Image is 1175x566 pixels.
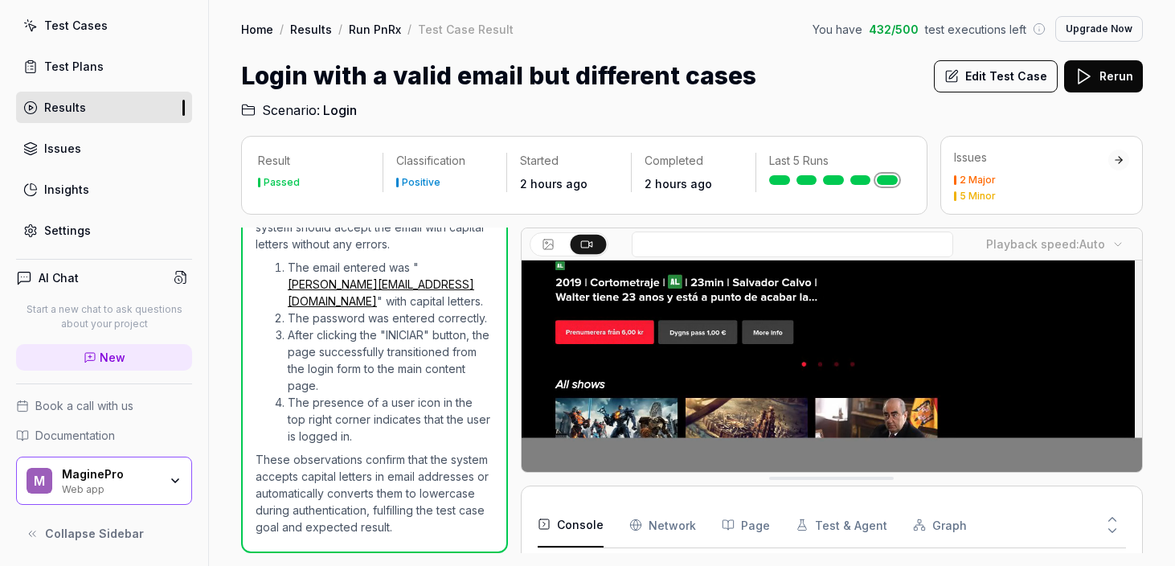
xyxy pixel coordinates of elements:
[16,302,192,331] p: Start a new chat to ask questions about your project
[258,153,370,169] p: Result
[39,269,79,286] h4: AI Chat
[290,21,332,37] a: Results
[45,525,144,542] span: Collapse Sidebar
[538,502,604,548] button: Console
[16,457,192,505] button: MMagineProWeb app
[418,21,514,37] div: Test Case Result
[796,502,887,548] button: Test & Agent
[769,153,898,169] p: Last 5 Runs
[16,397,192,414] a: Book a call with us
[645,153,743,169] p: Completed
[1055,16,1143,42] button: Upgrade Now
[16,51,192,82] a: Test Plans
[16,427,192,444] a: Documentation
[349,21,401,37] a: Run PnRx
[288,259,493,310] li: The email entered was " " with capital letters.
[35,427,115,444] span: Documentation
[241,100,357,120] a: Scenario:Login
[44,222,91,239] div: Settings
[960,175,996,185] div: 2 Major
[402,178,440,187] div: Positive
[16,10,192,41] a: Test Cases
[323,100,357,120] span: Login
[813,21,862,38] span: You have
[44,181,89,198] div: Insights
[62,467,158,482] div: MaginePro
[722,502,770,548] button: Page
[44,17,108,34] div: Test Cases
[44,58,104,75] div: Test Plans
[100,349,125,366] span: New
[259,100,320,120] span: Scenario:
[280,21,284,37] div: /
[35,397,133,414] span: Book a call with us
[16,133,192,164] a: Issues
[288,326,493,394] li: After clicking the "INICIAR" button, the page successfully transitioned from the login form to th...
[288,394,493,445] li: The presence of a user icon in the top right corner indicates that the user is logged in.
[407,21,411,37] div: /
[338,21,342,37] div: /
[396,153,494,169] p: Classification
[16,518,192,550] button: Collapse Sidebar
[960,191,996,201] div: 5 Minor
[288,277,474,308] a: [PERSON_NAME][EMAIL_ADDRESS][DOMAIN_NAME]
[288,310,493,326] li: The password was entered correctly.
[645,177,712,191] time: 2 hours ago
[62,482,158,494] div: Web app
[264,178,300,187] div: Passed
[925,21,1026,38] span: test executions left
[520,177,587,191] time: 2 hours ago
[520,153,618,169] p: Started
[256,451,493,535] p: These observations confirm that the system accepts capital letters in email addresses or automati...
[241,58,756,94] h1: Login with a valid email but different cases
[27,468,52,494] span: M
[241,21,273,37] a: Home
[16,92,192,123] a: Results
[934,60,1058,92] button: Edit Test Case
[16,174,192,205] a: Insights
[16,215,192,246] a: Settings
[629,502,696,548] button: Network
[954,150,1108,166] div: Issues
[16,344,192,371] a: New
[1064,60,1143,92] button: Rerun
[986,236,1105,252] div: Playback speed:
[913,502,967,548] button: Graph
[44,99,86,116] div: Results
[869,21,919,38] span: 432 / 500
[44,140,81,157] div: Issues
